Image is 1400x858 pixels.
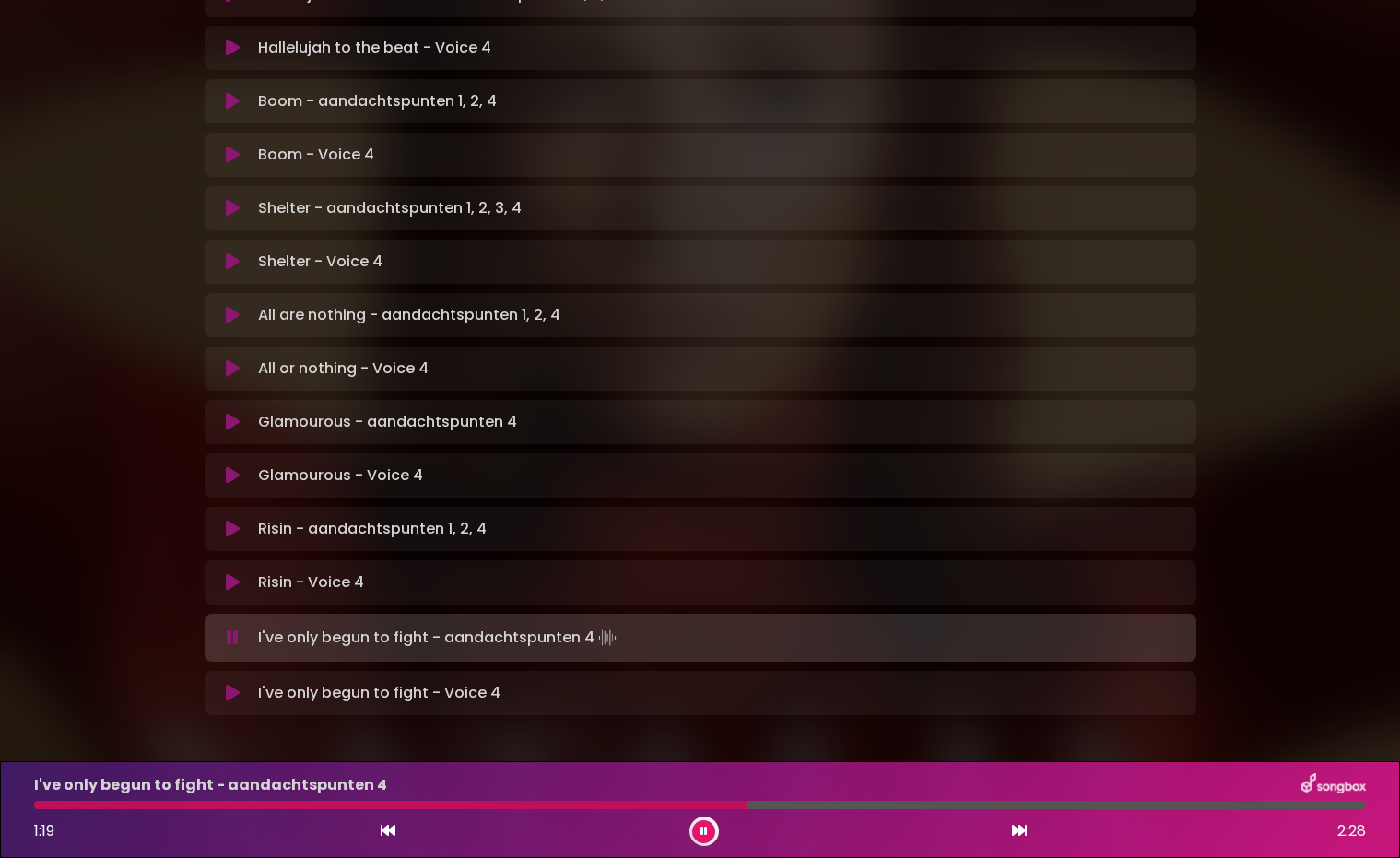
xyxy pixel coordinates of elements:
[34,774,387,796] p: I've only begun to fight - aandachtspunten 4
[258,304,560,326] p: All are nothing - aandachtspunten 1, 2, 4
[258,37,491,59] p: Hallelujah to the beat - Voice 4
[594,625,620,651] img: waveform4.gif
[258,411,517,433] p: Glamourous - aandachtspunten 4
[258,682,500,704] p: I've only begun to fight - Voice 4
[258,625,620,651] p: I've only begun to fight - aandachtspunten 4
[258,90,497,112] p: Boom - aandachtspunten 1, 2, 4
[258,197,522,219] p: Shelter - aandachtspunten 1, 2, 3, 4
[1301,773,1366,797] img: songbox-logo-white.png
[258,518,487,540] p: Risin - aandachtspunten 1, 2, 4
[258,144,374,166] p: Boom - Voice 4
[258,358,429,380] p: All or nothing - Voice 4
[258,251,382,273] p: Shelter - Voice 4
[258,464,423,487] p: Glamourous - Voice 4
[258,571,364,594] p: Risin - Voice 4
